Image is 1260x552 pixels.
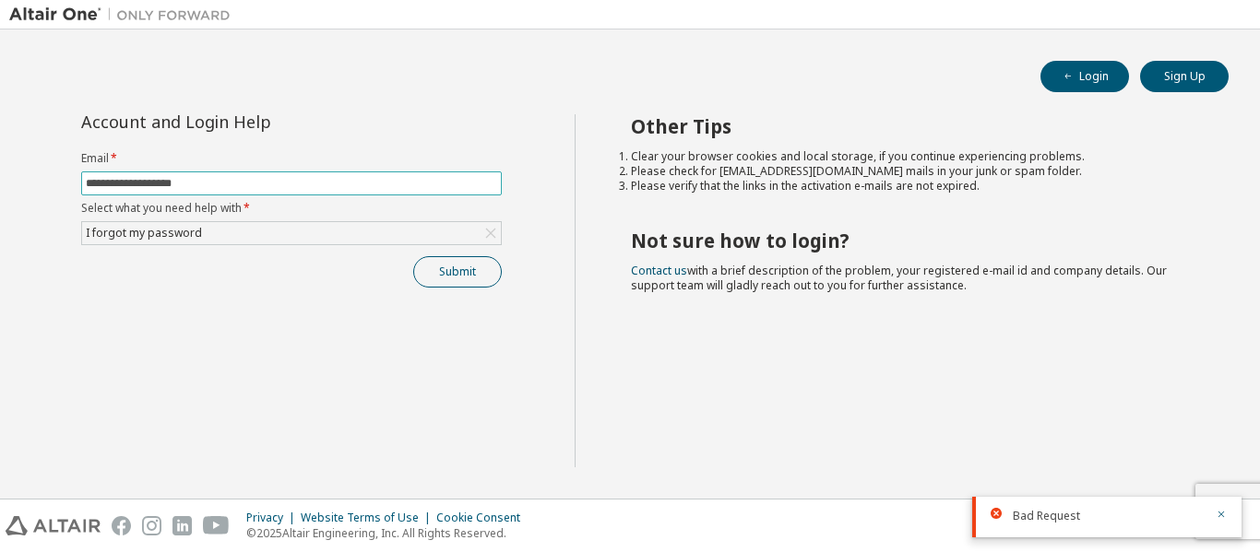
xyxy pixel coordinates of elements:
[631,149,1196,164] li: Clear your browser cookies and local storage, if you continue experiencing problems.
[6,516,101,535] img: altair_logo.svg
[631,114,1196,138] h2: Other Tips
[631,229,1196,253] h2: Not sure how to login?
[83,223,205,243] div: I forgot my password
[301,511,436,525] div: Website Terms of Use
[436,511,531,525] div: Cookie Consent
[81,151,502,166] label: Email
[631,263,1167,293] span: with a brief description of the problem, your registered e-mail id and company details. Our suppo...
[82,222,501,244] div: I forgot my password
[9,6,240,24] img: Altair One
[631,263,687,278] a: Contact us
[631,164,1196,179] li: Please check for [EMAIL_ADDRESS][DOMAIN_NAME] mails in your junk or spam folder.
[246,511,301,525] div: Privacy
[142,516,161,535] img: instagram.svg
[81,201,502,216] label: Select what you need help with
[413,256,502,288] button: Submit
[631,179,1196,194] li: Please verify that the links in the activation e-mails are not expired.
[203,516,230,535] img: youtube.svg
[81,114,418,129] div: Account and Login Help
[172,516,192,535] img: linkedin.svg
[1040,61,1129,92] button: Login
[246,525,531,541] p: © 2025 Altair Engineering, Inc. All Rights Reserved.
[1140,61,1229,92] button: Sign Up
[1013,509,1080,523] span: Bad Request
[112,516,131,535] img: facebook.svg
